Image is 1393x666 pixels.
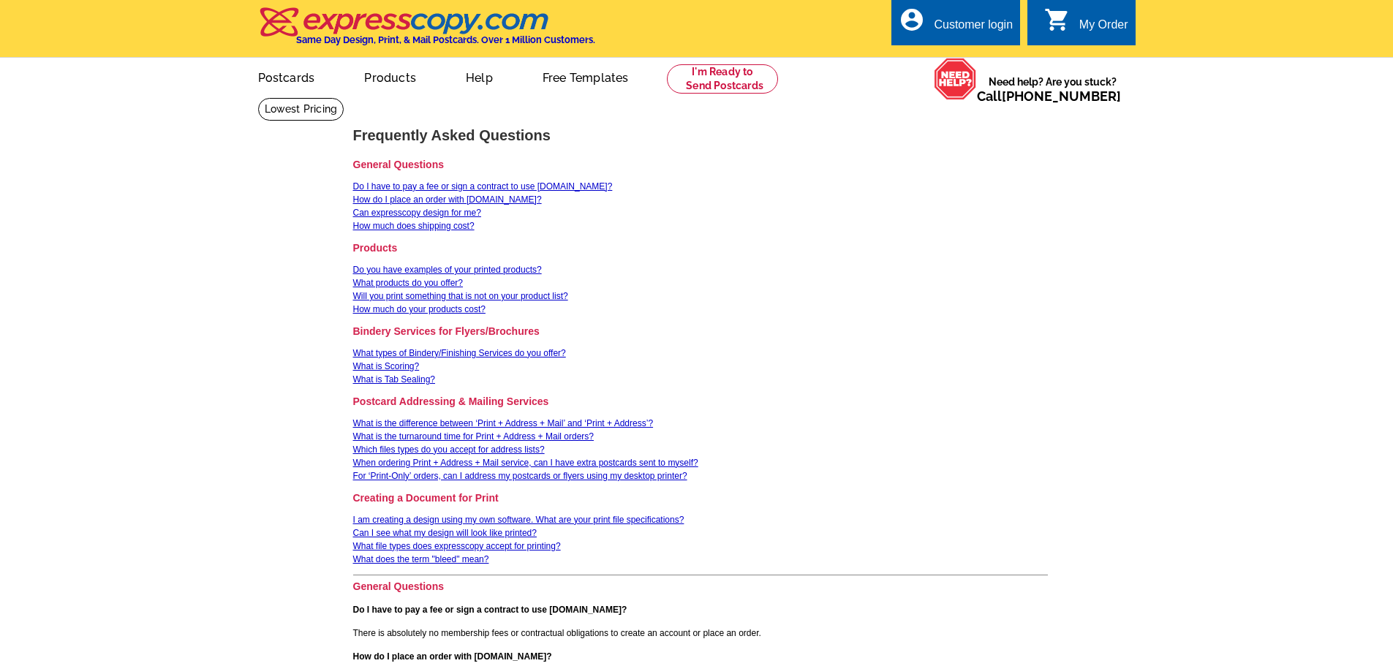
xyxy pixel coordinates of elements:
a: What file types does expresscopy accept for printing? [353,541,561,551]
a: How much does shipping cost? [353,221,475,231]
h3: Bindery Services for Flyers/Brochures [353,325,1048,338]
a: For ‘Print-Only’ orders, can I address my postcards or flyers using my desktop printer? [353,471,687,481]
span: Call [977,88,1121,104]
h3: Products [353,241,1048,254]
a: What products do you offer? [353,278,464,288]
a: Can expresscopy design for me? [353,208,481,218]
h3: Postcard Addressing & Mailing Services [353,395,1048,408]
a: How do I place an order with [DOMAIN_NAME]? [353,194,542,205]
a: Do I have to pay a fee or sign a contract to use [DOMAIN_NAME]? [353,181,613,192]
a: [PHONE_NUMBER] [1002,88,1121,104]
h1: Frequently Asked Questions [353,128,1048,143]
a: Will you print something that is not on your product list? [353,291,568,301]
a: What is the turnaround time for Print + Address + Mail orders? [353,431,594,442]
h4: Do I have to pay a fee or sign a contract to use [DOMAIN_NAME]? [353,605,1048,615]
a: What does the term "bleed" mean? [353,554,489,564]
a: account_circle Customer login [899,16,1013,34]
a: Same Day Design, Print, & Mail Postcards. Over 1 Million Customers. [258,18,595,45]
span: Need help? Are you stuck? [977,75,1128,104]
h3: Creating a Document for Print [353,491,1048,504]
a: What is Tab Sealing? [353,374,436,385]
a: Can I see what my design will look like printed? [353,528,537,538]
i: shopping_cart [1044,7,1071,33]
div: My Order [1079,18,1128,39]
div: Customer login [934,18,1013,39]
h3: General Questions [353,580,1048,593]
a: I am creating a design using my own software. What are your print file specifications? [353,515,684,525]
a: What is Scoring? [353,361,420,371]
a: Help [442,59,516,94]
a: Products [341,59,439,94]
a: Free Templates [519,59,652,94]
a: Which files types do you accept for address lists? [353,444,545,455]
a: What types of Bindery/Finishing Services do you offer? [353,348,566,358]
h4: How do I place an order with [DOMAIN_NAME]? [353,651,1048,662]
a: How much do your products cost? [353,304,486,314]
p: There is absolutely no membership fees or contractual obligations to create an account or place a... [353,627,1048,640]
h3: General Questions [353,158,1048,171]
h4: Same Day Design, Print, & Mail Postcards. Over 1 Million Customers. [296,34,595,45]
a: What is the difference between ‘Print + Address + Mail’ and ‘Print + Address’? [353,418,654,428]
a: Do you have examples of your printed products? [353,265,542,275]
i: account_circle [899,7,925,33]
a: Postcards [235,59,339,94]
img: help [934,58,977,100]
a: When ordering Print + Address + Mail service, can I have extra postcards sent to myself? [353,458,698,468]
a: shopping_cart My Order [1044,16,1128,34]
